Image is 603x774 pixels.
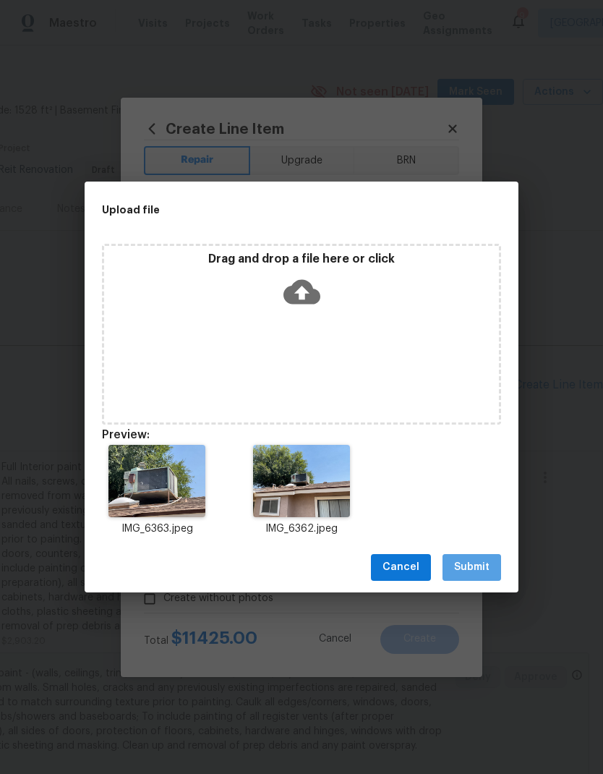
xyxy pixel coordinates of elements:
h2: Upload file [102,202,436,218]
span: Submit [454,558,489,577]
p: Drag and drop a file here or click [104,252,499,267]
img: 9k= [253,445,349,517]
button: Cancel [371,554,431,581]
p: IMG_6363.jpeg [102,522,212,537]
span: Cancel [382,558,419,577]
p: IMG_6362.jpeg [247,522,356,537]
button: Submit [442,554,501,581]
img: 9k= [108,445,205,517]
